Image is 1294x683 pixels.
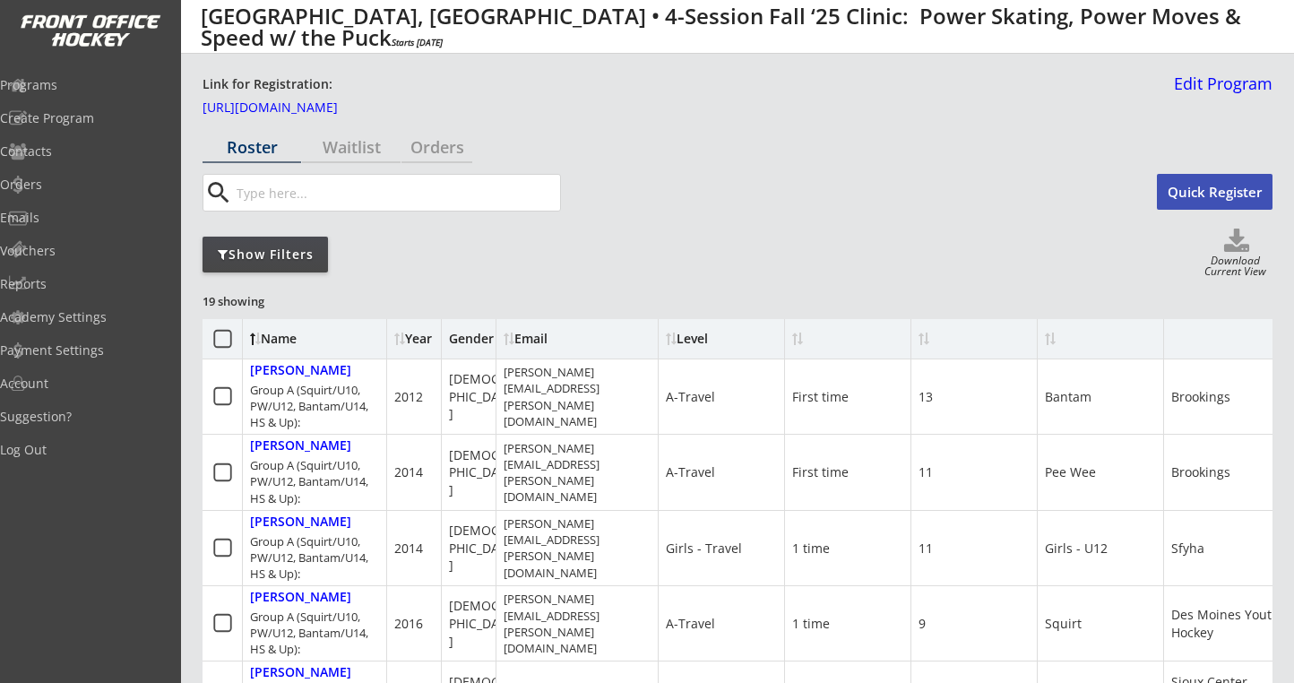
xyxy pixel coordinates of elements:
div: 2016 [394,615,423,633]
div: Bantam [1045,388,1091,406]
div: Brookings [1171,463,1230,481]
button: Quick Register [1157,174,1272,210]
a: [URL][DOMAIN_NAME] [203,101,382,121]
div: [PERSON_NAME][EMAIL_ADDRESS][PERSON_NAME][DOMAIN_NAME] [504,440,651,506]
div: Pee Wee [1045,463,1096,481]
div: 2012 [394,388,423,406]
input: Type here... [233,175,560,211]
div: Level [666,333,777,345]
div: Group A (Squirt/U10, PW/U12, Bantam/U14, HS & Up): [250,457,379,506]
div: Group A (Squirt/U10, PW/U12, Bantam/U14, HS & Up): [250,382,379,431]
div: Girls - Travel [666,540,742,558]
div: Email [504,333,651,345]
div: 11 [919,540,933,558]
div: Show Filters [203,246,328,264]
div: [PERSON_NAME] [250,665,351,680]
div: A-Travel [666,388,715,406]
div: Roster [203,139,301,155]
div: 19 showing [203,293,332,309]
div: Des Moines Youth Hockey [1171,606,1282,641]
div: 1 time [792,615,830,633]
div: [DEMOGRAPHIC_DATA] [449,597,518,650]
div: 1 time [792,540,830,558]
button: search [203,178,233,207]
div: 13 [919,388,933,406]
div: Year [394,333,439,345]
div: 2014 [394,463,423,481]
div: [GEOGRAPHIC_DATA], [GEOGRAPHIC_DATA] • 4-Session Fall ‘25 Clinic: Power Skating, Power Moves & Sp... [201,5,1280,48]
div: Gender [449,333,503,345]
div: Link for Registration: [203,75,335,94]
div: [PERSON_NAME][EMAIL_ADDRESS][PERSON_NAME][DOMAIN_NAME] [504,515,651,581]
button: Click to download full roster. Your browser settings may try to block it, check your security set... [1201,229,1272,255]
div: [PERSON_NAME] [250,514,351,530]
div: [DEMOGRAPHIC_DATA] [449,446,518,499]
div: Name [250,333,396,345]
div: First time [792,463,849,481]
div: [PERSON_NAME] [250,438,351,454]
div: [PERSON_NAME] [250,363,351,378]
div: [DEMOGRAPHIC_DATA] [449,522,518,575]
div: 9 [919,615,926,633]
div: Waitlist [302,139,401,155]
div: [DEMOGRAPHIC_DATA] [449,370,518,423]
div: A-Travel [666,615,715,633]
div: Brookings [1171,388,1230,406]
div: Girls - U12 [1045,540,1108,558]
div: [PERSON_NAME] [250,590,351,605]
div: 2014 [394,540,423,558]
div: 11 [919,463,933,481]
div: Sfyha [1171,540,1204,558]
div: Download Current View [1198,255,1272,280]
div: Group A (Squirt/U10, PW/U12, Bantam/U14, HS & Up): [250,533,379,583]
div: Orders [401,139,472,155]
div: [PERSON_NAME][EMAIL_ADDRESS][PERSON_NAME][DOMAIN_NAME] [504,591,651,656]
div: First time [792,388,849,406]
div: A-Travel [666,463,715,481]
em: Starts [DATE] [392,36,443,48]
div: Squirt [1045,615,1082,633]
div: [PERSON_NAME][EMAIL_ADDRESS][PERSON_NAME][DOMAIN_NAME] [504,364,651,429]
div: Group A (Squirt/U10, PW/U12, Bantam/U14, HS & Up): [250,609,379,658]
img: FOH%20White%20Logo%20Transparent.png [20,14,161,48]
a: Edit Program [1167,75,1272,107]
